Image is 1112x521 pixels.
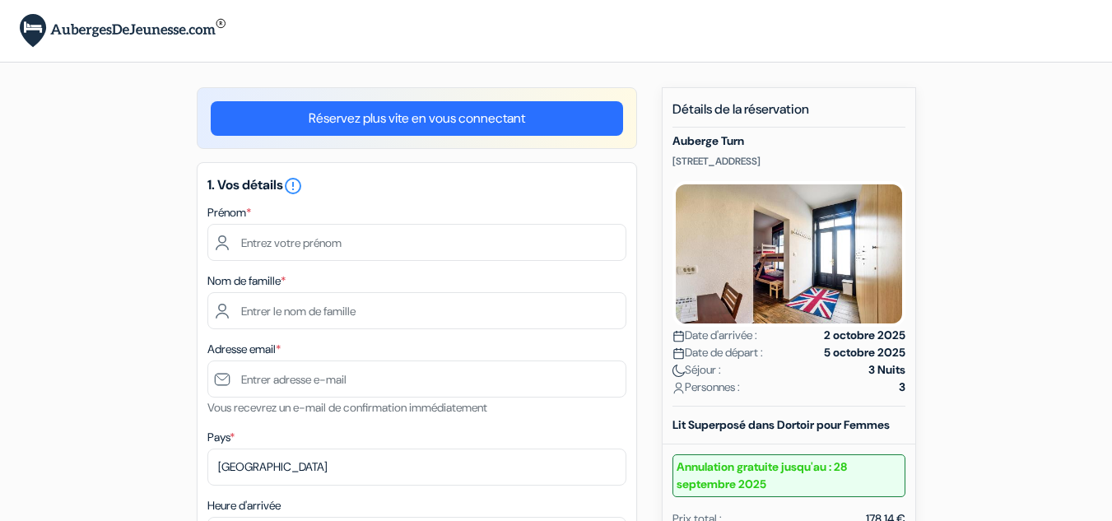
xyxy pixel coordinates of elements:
[283,176,303,193] a: error_outline
[868,361,905,379] strong: 3 Nuits
[672,155,905,168] p: [STREET_ADDRESS]
[20,14,226,48] img: AubergesDeJeunesse.com
[672,330,685,342] img: calendar.svg
[207,400,487,415] small: Vous recevrez un e-mail de confirmation immédiatement
[207,341,281,358] label: Adresse email
[672,379,740,396] span: Personnes :
[672,347,685,360] img: calendar.svg
[283,176,303,196] i: error_outline
[207,272,286,290] label: Nom de famille
[672,382,685,394] img: user_icon.svg
[672,101,905,128] h5: Détails de la réservation
[672,454,905,497] small: Annulation gratuite jusqu'au : 28 septembre 2025
[207,497,281,514] label: Heure d'arrivée
[207,429,235,446] label: Pays
[207,361,626,398] input: Entrer adresse e-mail
[672,327,757,344] span: Date d'arrivée :
[672,417,890,432] b: Lit Superposé dans Dortoir pour Femmes
[207,292,626,329] input: Entrer le nom de famille
[824,344,905,361] strong: 5 octobre 2025
[211,101,623,136] a: Réservez plus vite en vous connectant
[207,204,251,221] label: Prénom
[899,379,905,396] strong: 3
[672,134,905,148] h5: Auberge Turn
[207,224,626,261] input: Entrez votre prénom
[824,327,905,344] strong: 2 octobre 2025
[672,361,721,379] span: Séjour :
[207,176,626,196] h5: 1. Vos détails
[672,365,685,377] img: moon.svg
[672,344,763,361] span: Date de départ :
